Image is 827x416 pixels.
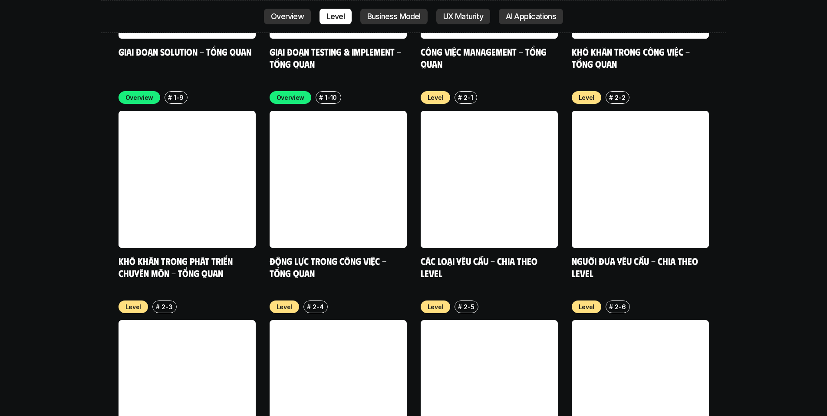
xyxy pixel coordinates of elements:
p: 2-6 [615,302,626,311]
h6: # [319,94,323,101]
p: Level [125,302,142,311]
p: Overview [277,93,305,102]
p: Level [579,302,595,311]
h6: # [458,304,462,310]
a: Giai đoạn Testing & Implement - Tổng quan [270,46,403,69]
p: 1-10 [325,93,337,102]
a: Khó khăn trong phát triển chuyên môn - Tổng quan [119,255,235,279]
a: Overview [264,9,311,24]
h6: # [168,94,172,101]
a: Khó khăn trong công việc - Tổng quan [572,46,692,69]
p: 2-1 [464,93,473,102]
h6: # [156,304,160,310]
p: Overview [125,93,154,102]
p: Level [277,302,293,311]
p: 2-4 [313,302,323,311]
a: Giai đoạn Solution - Tổng quan [119,46,251,57]
a: Công việc Management - Tổng quan [421,46,549,69]
p: 2-5 [464,302,474,311]
p: Level [428,93,444,102]
p: 2-3 [161,302,172,311]
a: Động lực trong công việc - Tổng quan [270,255,389,279]
h6: # [458,94,462,101]
h6: # [307,304,311,310]
p: 2-2 [615,93,625,102]
p: 1-9 [174,93,183,102]
p: Level [579,93,595,102]
h6: # [609,304,613,310]
a: Các loại yêu cầu - Chia theo level [421,255,540,279]
a: Người đưa yêu cầu - Chia theo Level [572,255,700,279]
h6: # [609,94,613,101]
p: Level [428,302,444,311]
